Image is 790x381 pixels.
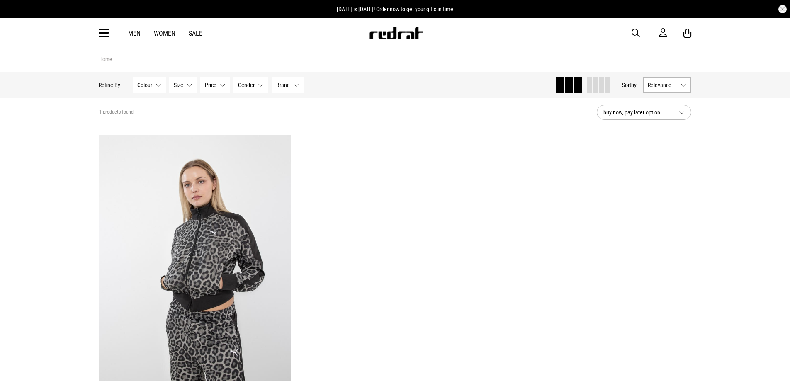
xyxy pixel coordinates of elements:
[369,27,423,39] img: Redrat logo
[189,29,202,37] a: Sale
[99,109,134,116] span: 1 products found
[201,77,231,93] button: Price
[622,80,637,90] button: Sortby
[648,82,678,88] span: Relevance
[205,82,217,88] span: Price
[138,82,153,88] span: Colour
[234,77,269,93] button: Gender
[277,82,290,88] span: Brand
[128,29,141,37] a: Men
[174,82,184,88] span: Size
[337,6,453,12] span: [DATE] is [DATE]! Order now to get your gifts in time
[755,346,790,381] iframe: LiveChat chat widget
[99,82,121,88] p: Refine By
[170,77,197,93] button: Size
[154,29,175,37] a: Women
[632,82,637,88] span: by
[133,77,166,93] button: Colour
[272,77,304,93] button: Brand
[99,56,112,62] a: Home
[644,77,691,93] button: Relevance
[597,105,691,120] button: buy now, pay later option
[603,107,672,117] span: buy now, pay later option
[238,82,255,88] span: Gender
